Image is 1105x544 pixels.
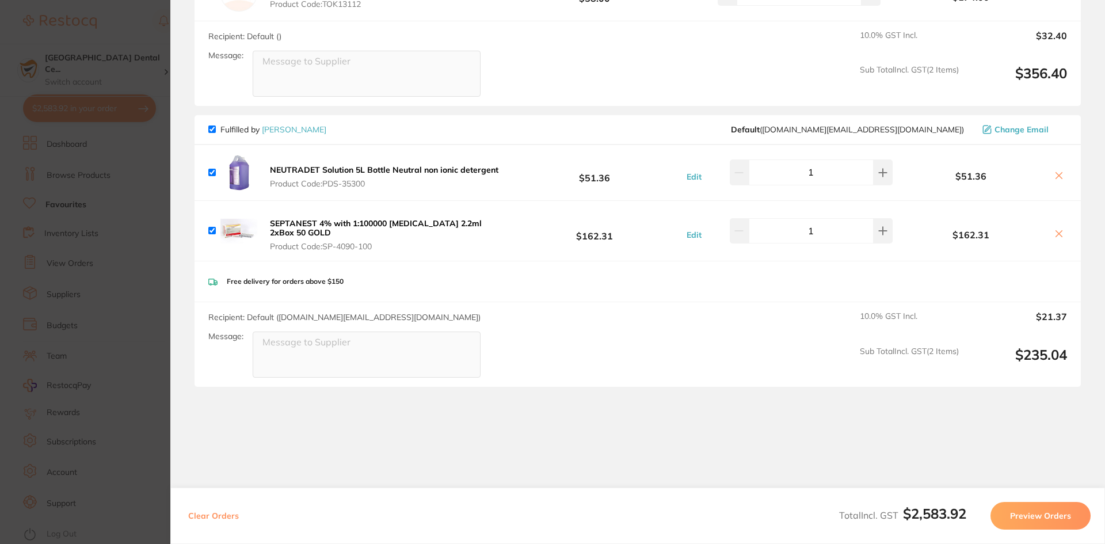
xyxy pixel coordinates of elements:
[968,31,1067,56] output: $32.40
[731,125,964,134] span: customer.care@henryschein.com.au
[270,218,482,238] b: SEPTANEST 4% with 1:100000 [MEDICAL_DATA] 2.2ml 2xBox 50 GOLD
[860,347,959,378] span: Sub Total Incl. GST ( 2 Items)
[839,509,966,521] span: Total Incl. GST
[968,65,1067,97] output: $356.40
[185,502,242,530] button: Clear Orders
[266,165,502,189] button: NEUTRADET Solution 5L Bottle Neutral non ionic detergent Product Code:PDS-35300
[266,218,509,252] button: SEPTANEST 4% with 1:100000 [MEDICAL_DATA] 2.2ml 2xBox 50 GOLD Product Code:SP-4090-100
[270,165,498,175] b: NEUTRADET Solution 5L Bottle Neutral non ionic detergent
[968,311,1067,337] output: $21.37
[990,502,1091,530] button: Preview Orders
[995,125,1049,134] span: Change Email
[262,124,326,135] a: [PERSON_NAME]
[227,277,344,286] p: Free delivery for orders above $150
[968,347,1067,378] output: $235.04
[683,172,705,182] button: Edit
[220,125,326,134] p: Fulfilled by
[509,162,680,183] b: $51.36
[509,220,680,241] b: $162.31
[903,505,966,522] b: $2,583.92
[208,51,243,60] label: Message:
[896,171,1046,181] b: $51.36
[208,31,281,41] span: Recipient: Default ( )
[860,65,959,97] span: Sub Total Incl. GST ( 2 Items)
[208,332,243,341] label: Message:
[979,124,1067,135] button: Change Email
[896,230,1046,240] b: $162.31
[683,230,705,240] button: Edit
[220,212,257,249] img: Z2Ezb2t2eQ
[270,179,498,188] span: Product Code: PDS-35300
[270,242,505,251] span: Product Code: SP-4090-100
[208,312,481,322] span: Recipient: Default ( [DOMAIN_NAME][EMAIL_ADDRESS][DOMAIN_NAME] )
[220,154,257,191] img: MXNjZXlkZw
[860,31,959,56] span: 10.0 % GST Incl.
[860,311,959,337] span: 10.0 % GST Incl.
[731,124,760,135] b: Default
